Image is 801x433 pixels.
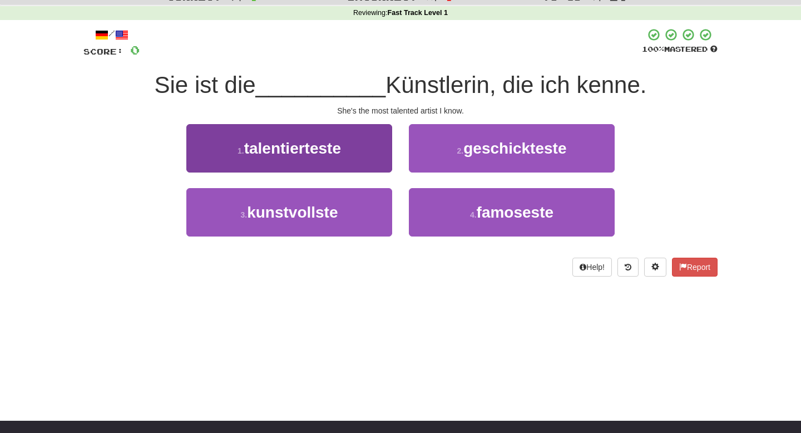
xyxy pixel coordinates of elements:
[642,45,664,53] span: 100 %
[470,210,477,219] small: 4 .
[83,105,718,116] div: She's the most talented artist I know.
[247,204,338,221] span: kunstvollste
[409,188,615,237] button: 4.famoseste
[256,72,386,98] span: __________
[155,72,256,98] span: Sie ist die
[240,210,247,219] small: 3 .
[409,124,615,173] button: 2.geschickteste
[617,258,639,277] button: Round history (alt+y)
[244,140,341,157] span: talentierteste
[477,204,554,221] span: famoseste
[186,124,392,173] button: 1.talentierteste
[186,188,392,237] button: 3.kunstvollste
[457,146,464,155] small: 2 .
[572,258,612,277] button: Help!
[463,140,566,157] span: geschickteste
[130,43,140,57] span: 0
[385,72,646,98] span: Künstlerin, die ich kenne.
[388,9,448,17] strong: Fast Track Level 1
[642,45,718,55] div: Mastered
[672,258,718,277] button: Report
[238,146,244,155] small: 1 .
[83,28,140,42] div: /
[83,47,123,56] span: Score:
